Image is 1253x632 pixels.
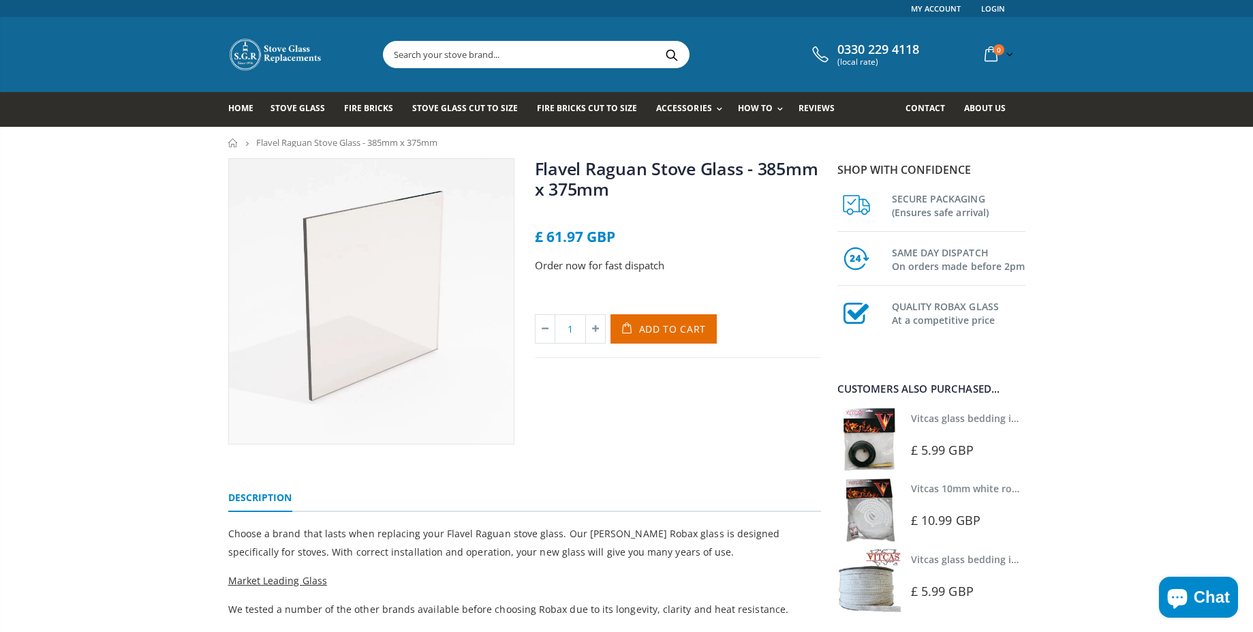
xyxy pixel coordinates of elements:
[911,412,1165,425] a: Vitcas glass bedding in tape - 2mm x 10mm x 2 meters
[344,102,393,114] span: Fire Bricks
[535,227,615,246] span: £ 61.97 GBP
[738,102,773,114] span: How To
[738,92,790,127] a: How To
[1155,577,1242,621] inbox-online-store-chat: Shopify online store chat
[911,442,974,458] span: £ 5.99 GBP
[228,603,788,616] span: We tested a number of the other brands available before choosing Robax due to its longevity, clar...
[964,92,1016,127] a: About us
[229,159,514,444] img: squarestoveglass_75d2ce92-001a-49b9-933e-b981accadef6_800x_crop_center.webp
[537,92,647,127] a: Fire Bricks Cut To Size
[979,41,1016,67] a: 0
[639,322,707,335] span: Add to Cart
[799,92,845,127] a: Reviews
[892,190,1025,220] h3: SECURE PACKAGING (Ensures safe arrival)
[837,408,901,471] img: Vitcas stove glass bedding in tape
[384,42,841,67] input: Search your stove brand...
[911,553,1201,566] a: Vitcas glass bedding in tape - 2mm x 15mm x 2 meters (White)
[911,583,974,599] span: £ 5.99 GBP
[906,102,945,114] span: Contact
[610,314,717,344] button: Add to Cart
[837,57,919,67] span: (local rate)
[228,37,324,72] img: Stove Glass Replacement
[537,102,637,114] span: Fire Bricks Cut To Size
[892,243,1025,273] h3: SAME DAY DISPATCH On orders made before 2pm
[228,527,780,558] span: Choose a brand that lasts when replacing your Flavel Raguan stove glass. Our [PERSON_NAME] Robax ...
[344,92,403,127] a: Fire Bricks
[837,162,1025,178] p: Shop with confidence
[964,102,1006,114] span: About us
[412,102,518,114] span: Stove Glass Cut To Size
[228,138,238,147] a: Home
[656,92,728,127] a: Accessories
[809,42,919,67] a: 0330 229 4118 (local rate)
[906,92,955,127] a: Contact
[535,258,821,273] p: Order now for fast dispatch
[228,574,327,587] span: Market Leading Glass
[270,102,325,114] span: Stove Glass
[256,136,437,149] span: Flavel Raguan Stove Glass - 385mm x 375mm
[837,478,901,541] img: Vitcas white rope, glue and gloves kit 10mm
[837,549,901,612] img: Vitcas stove glass bedding in tape
[228,102,253,114] span: Home
[228,485,292,512] a: Description
[657,42,687,67] button: Search
[837,42,919,57] span: 0330 229 4118
[656,102,711,114] span: Accessories
[993,44,1004,55] span: 0
[799,102,835,114] span: Reviews
[837,384,1025,394] div: Customers also purchased...
[228,92,264,127] a: Home
[892,297,1025,327] h3: QUALITY ROBAX GLASS At a competitive price
[911,512,980,528] span: £ 10.99 GBP
[412,92,528,127] a: Stove Glass Cut To Size
[535,157,818,200] a: Flavel Raguan Stove Glass - 385mm x 375mm
[270,92,335,127] a: Stove Glass
[911,482,1178,495] a: Vitcas 10mm white rope kit - includes rope seal and glue!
